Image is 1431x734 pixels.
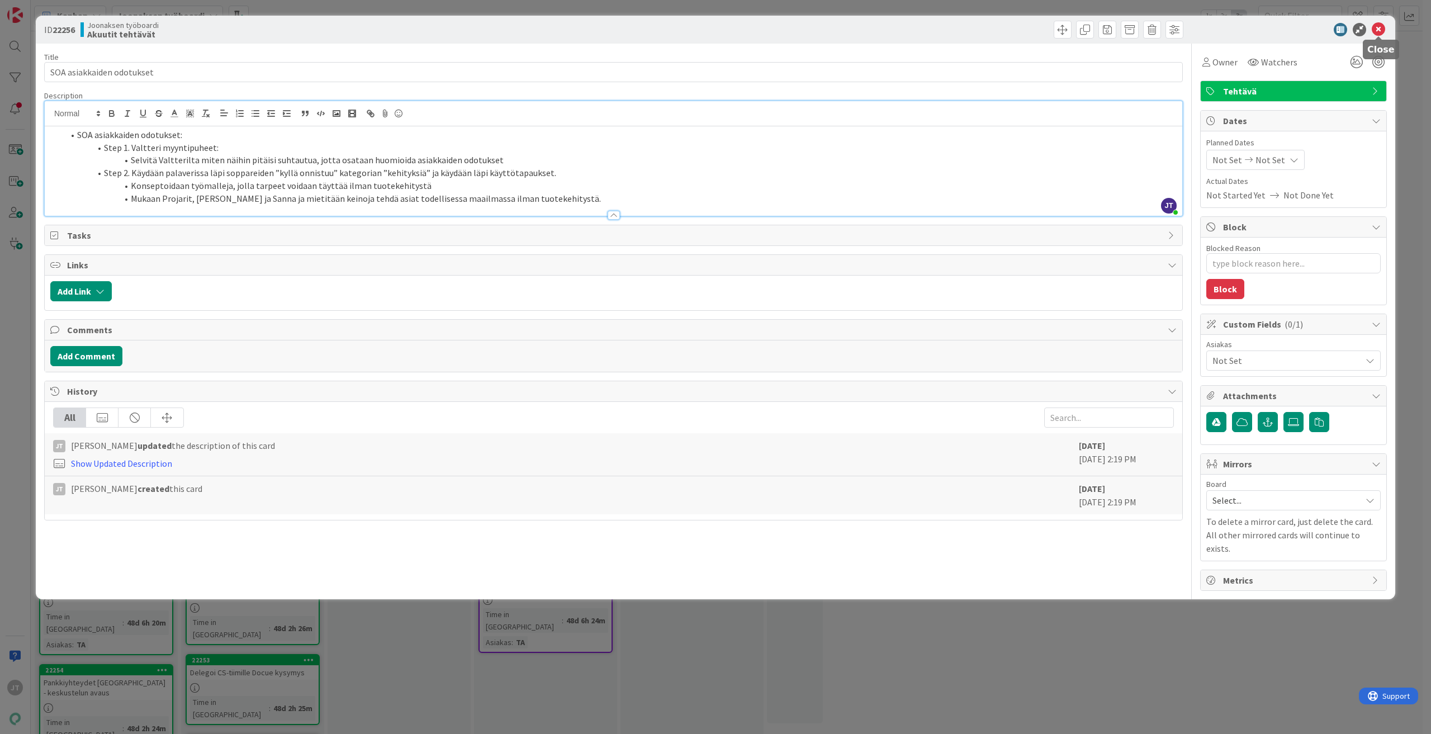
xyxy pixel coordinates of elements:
div: JT [53,483,65,495]
input: type card name here... [44,62,1183,82]
a: Show Updated Description [71,458,172,469]
span: Not Set [1212,153,1242,167]
span: ID [44,23,75,36]
span: Planned Dates [1206,137,1381,149]
span: Metrics [1223,574,1366,587]
span: Custom Fields [1223,318,1366,331]
span: Owner [1212,55,1238,69]
li: Konseptoidaan työmalleja, jolla tarpeet voidaan täyttää ilman tuotekehitystä [64,179,1177,192]
span: Not Done Yet [1283,188,1334,202]
span: Not Set [1255,153,1285,167]
li: Step 2. Käydään palaverissa läpi soppareiden ”kyllä onnistuu” kategorian ”kehityksiä” ja käydään ... [64,167,1177,179]
span: Links [67,258,1162,272]
span: Mirrors [1223,457,1366,471]
span: History [67,385,1162,398]
span: [PERSON_NAME] the description of this card [71,439,275,452]
li: Step 1. Valtteri myyntipuheet: [64,141,1177,154]
b: 22256 [53,24,75,35]
p: To delete a mirror card, just delete the card. All other mirrored cards will continue to exists. [1206,515,1381,555]
span: Joonaksen työboardi [87,21,159,30]
span: Select... [1212,493,1356,508]
span: Attachments [1223,389,1366,402]
span: Not Set [1212,354,1361,367]
span: Watchers [1261,55,1297,69]
span: [PERSON_NAME] this card [71,482,202,495]
label: Blocked Reason [1206,243,1261,253]
div: [DATE] 2:19 PM [1079,482,1174,509]
h5: Close [1367,44,1395,55]
div: [DATE] 2:19 PM [1079,439,1174,470]
div: All [54,408,86,427]
span: Block [1223,220,1366,234]
button: Block [1206,279,1244,299]
li: SOA asiakkaiden odotukset: [64,129,1177,141]
span: Description [44,91,83,101]
li: Mukaan Projarit, [PERSON_NAME] ja Sanna ja mietitään keinoja tehdä asiat todellisessa maailmassa ... [64,192,1177,205]
b: updated [138,440,172,451]
div: Asiakas [1206,340,1381,348]
span: ( 0/1 ) [1285,319,1303,330]
span: JT [1161,198,1177,214]
span: Support [23,2,51,15]
b: Akuutit tehtävät [87,30,159,39]
span: Board [1206,480,1226,488]
li: Selvitä Valtterilta miten näihin pitäisi suhtautua, jotta osataan huomioida asiakkaiden odotukset [64,154,1177,167]
span: Not Started Yet [1206,188,1266,202]
span: Comments [67,323,1162,337]
label: Title [44,52,59,62]
b: created [138,483,169,494]
div: JT [53,440,65,452]
span: Actual Dates [1206,176,1381,187]
button: Add Comment [50,346,122,366]
b: [DATE] [1079,440,1105,451]
input: Search... [1044,408,1174,428]
span: Dates [1223,114,1366,127]
span: Tasks [67,229,1162,242]
b: [DATE] [1079,483,1105,494]
span: Tehtävä [1223,84,1366,98]
button: Add Link [50,281,112,301]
